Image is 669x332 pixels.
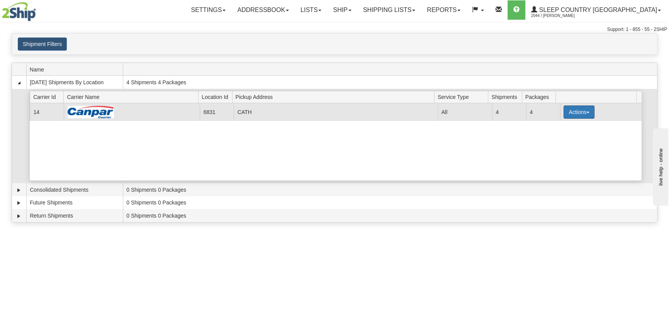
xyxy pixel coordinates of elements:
[525,0,667,20] a: Sleep Country [GEOGRAPHIC_DATA] 2044 / [PERSON_NAME]
[200,103,234,121] td: 6831
[202,91,232,103] span: Location Id
[357,0,421,20] a: Shipping lists
[295,0,327,20] a: Lists
[68,106,114,118] img: Canpar
[491,91,522,103] span: Shipments
[438,103,492,121] td: All
[651,126,668,205] iframe: chat widget
[15,79,23,87] a: Collapse
[26,183,123,196] td: Consolidated Shipments
[33,91,64,103] span: Carrier Id
[26,76,123,89] td: [DATE] Shipments By Location
[30,103,64,121] td: 14
[492,103,526,121] td: 4
[2,2,36,21] img: logo2044.jpg
[18,37,67,51] button: Shipment Filters
[438,91,488,103] span: Service Type
[67,91,198,103] span: Carrier Name
[421,0,466,20] a: Reports
[537,7,657,13] span: Sleep Country [GEOGRAPHIC_DATA]
[26,209,123,222] td: Return Shipments
[26,196,123,209] td: Future Shipments
[564,106,594,119] button: Actions
[2,26,667,33] div: Support: 1 - 855 - 55 - 2SHIP
[231,0,295,20] a: Addressbook
[185,0,231,20] a: Settings
[15,199,23,207] a: Expand
[234,103,438,121] td: CATH
[123,209,657,222] td: 0 Shipments 0 Packages
[327,0,357,20] a: Ship
[6,7,71,12] div: live help - online
[531,12,589,20] span: 2044 / [PERSON_NAME]
[123,196,657,209] td: 0 Shipments 0 Packages
[525,91,556,103] span: Packages
[15,186,23,194] a: Expand
[15,212,23,220] a: Expand
[236,91,435,103] span: Pickup Address
[123,76,657,89] td: 4 Shipments 4 Packages
[30,63,123,75] span: Name
[123,183,657,196] td: 0 Shipments 0 Packages
[526,103,560,121] td: 4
